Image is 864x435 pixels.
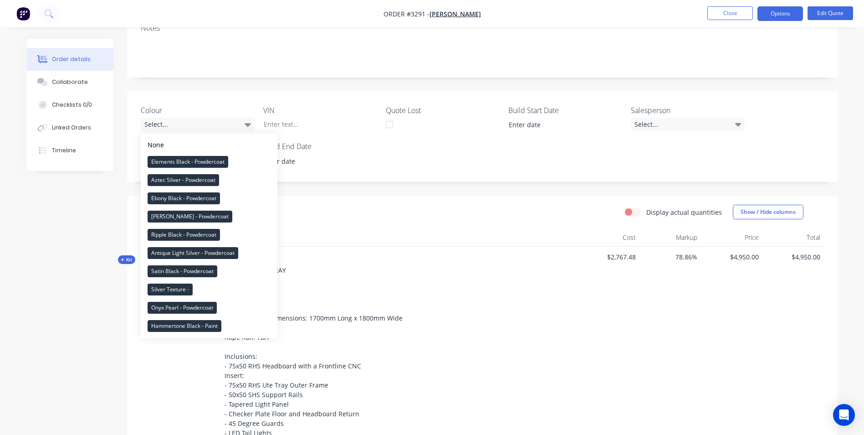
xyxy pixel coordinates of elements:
button: [PERSON_NAME] - Powdercoat [141,207,277,226]
div: Hammertone Black - Paint [148,320,221,332]
div: Linked Orders [52,124,91,132]
button: Satin Black - Powdercoat [141,262,277,280]
div: Silver Texture - [148,284,193,295]
label: Build End Date [263,141,377,152]
label: Colour [141,105,255,116]
span: Kit [121,256,133,263]
button: Checklists 0/0 [27,93,113,116]
span: 78.86% [643,252,697,262]
button: None [141,137,277,153]
div: Total [762,228,824,247]
div: Notes [141,24,824,32]
button: Elements Black - Powdercoat [141,153,277,171]
button: Edit Quote [808,6,853,20]
button: Options [757,6,803,21]
div: Select... [141,118,255,131]
div: Ripple Black - Powdercoat [148,229,220,241]
button: Antique Light Silver - Powdercoat [141,244,277,262]
div: Antique Light Silver - Powdercoat [148,247,238,259]
div: Price [701,228,762,247]
button: Close [707,6,753,20]
span: $2,767.48 [582,252,636,262]
div: None [148,140,164,150]
div: Cost [578,228,639,247]
button: Ebony Black - Powdercoat [141,189,277,207]
img: Factory [16,7,30,21]
button: Onyx Pearl - Powdercoat [141,299,277,317]
button: Aztec Silver - Powdercoat [141,171,277,189]
div: [PERSON_NAME] - Powdercoat [148,211,232,223]
label: Salesperson [631,105,745,116]
button: Ripple Black - Powdercoat [141,226,277,244]
span: $4,950.00 [766,252,820,262]
div: Checklists 0/0 [52,101,92,109]
button: Hammertone Black - Paint [141,317,277,335]
div: Aztec Silver - Powdercoat [148,174,219,186]
label: Build Start Date [508,105,622,116]
button: Order details [27,48,113,71]
button: Silver Texture - [141,280,277,299]
div: Select... [631,118,745,131]
div: Collaborate [52,78,88,86]
span: Order #3291 - [383,10,429,18]
label: VIN [263,105,377,116]
div: Markup [639,228,701,247]
label: Display actual quantities [646,207,722,217]
input: Enter date [257,154,370,168]
span: $4,950.00 [705,252,759,262]
div: Satin Black - Powdercoat [148,265,217,277]
button: Collaborate [27,71,113,93]
a: [PERSON_NAME] [429,10,481,18]
div: Ebony Black - Powdercoat [148,192,220,204]
button: Timeline [27,139,113,162]
div: Timeline [52,146,76,155]
div: Order details [52,55,91,63]
button: Linked Orders [27,116,113,139]
div: Elements Black - Powdercoat [148,156,228,168]
label: Quote Lost [386,105,500,116]
input: Enter date [502,118,616,132]
div: Onyx Pearl - Powdercoat [148,302,217,314]
button: Show / Hide columns [733,205,803,219]
div: Kit [118,255,135,264]
div: Open Intercom Messenger [833,404,855,426]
